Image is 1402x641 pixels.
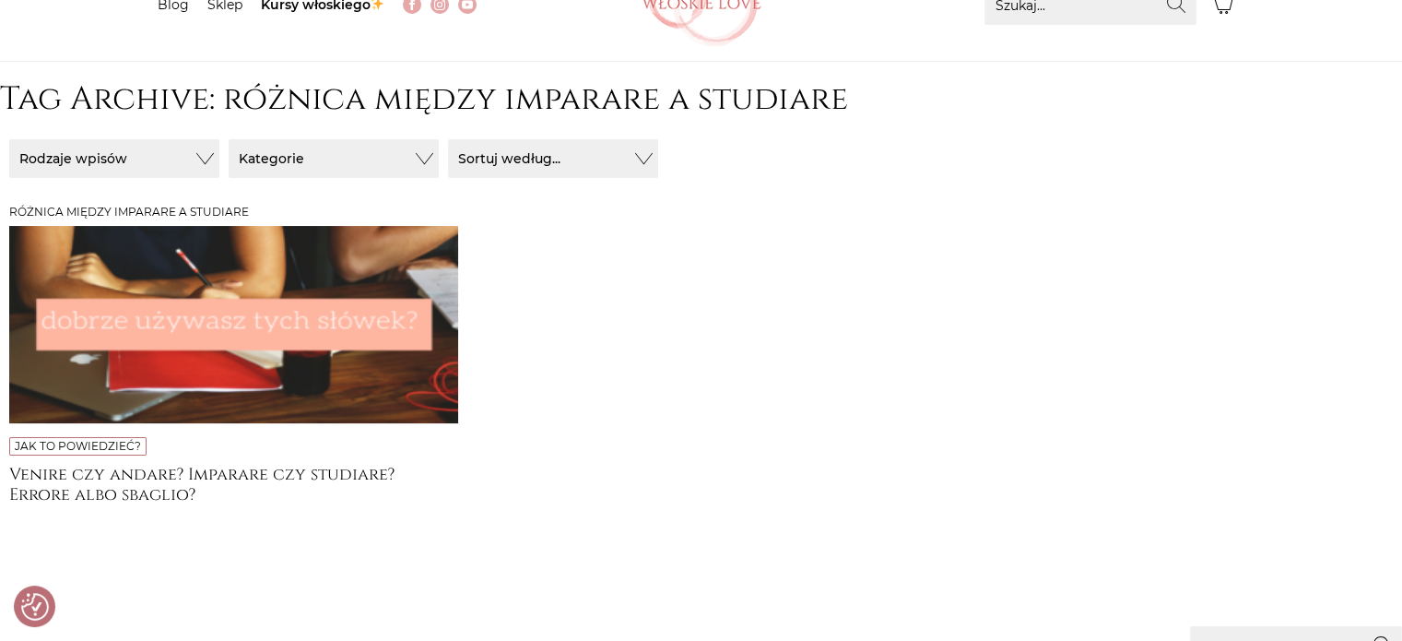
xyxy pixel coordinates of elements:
[9,206,1393,219] h3: różnica między imparare a studiare
[21,593,49,621] img: Revisit consent button
[448,139,658,178] button: Sortuj według...
[229,139,439,178] button: Kategorie
[21,593,49,621] button: Preferencje co do zgód
[15,439,141,453] a: Jak to powiedzieć?
[9,465,458,502] a: Venire czy andare? Imparare czy studiare? Errore albo sbaglio?
[9,139,219,178] button: Rodzaje wpisów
